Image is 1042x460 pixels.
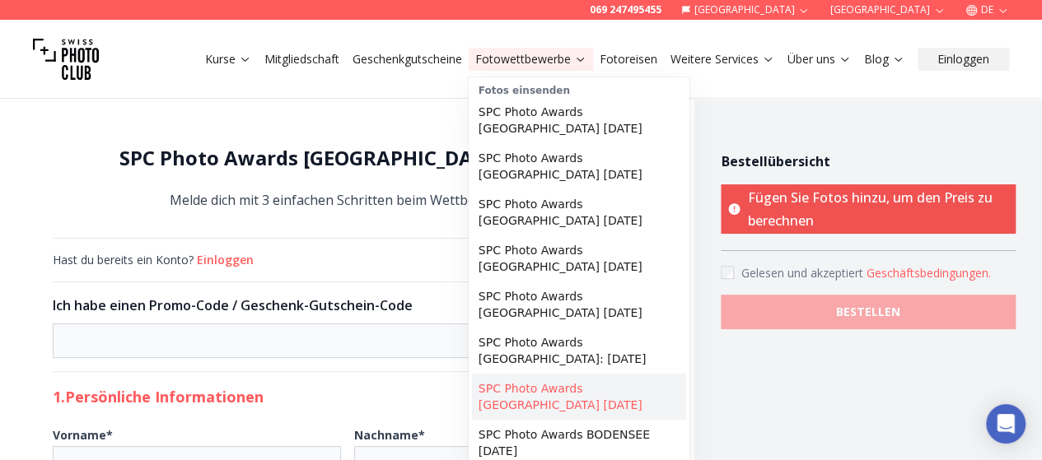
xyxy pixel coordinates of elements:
[593,48,664,71] button: Fotoreisen
[866,265,990,281] button: Accept termsGelesen und akzeptiert
[472,81,686,97] div: Fotos einsenden
[472,189,686,235] a: SPC Photo Awards [GEOGRAPHIC_DATA] [DATE]
[258,48,346,71] button: Mitgliedschaft
[33,26,99,92] img: Swiss photo club
[721,184,1016,234] p: Fügen Sie Fotos hinzu, um den Preis zu berechnen
[346,48,469,71] button: Geschenkgutscheine
[671,51,774,67] a: Weitere Services
[199,48,258,71] button: Kurse
[53,252,642,268] div: Hast du bereits ein Konto?
[53,295,642,315] h3: Ich habe einen Promo-Code / Geschenk-Gutschein-Code
[721,266,734,279] input: Accept terms
[986,404,1026,444] div: Open Intercom Messenger
[600,51,657,67] a: Fotoreisen
[664,48,781,71] button: Weitere Services
[472,374,686,420] a: SPC Photo Awards [GEOGRAPHIC_DATA] [DATE]
[787,51,851,67] a: Über uns
[197,252,254,268] button: Einloggen
[781,48,857,71] button: Über uns
[918,48,1009,71] button: Einloggen
[472,235,686,281] a: SPC Photo Awards [GEOGRAPHIC_DATA] [DATE]
[264,51,339,67] a: Mitgliedschaft
[472,281,686,328] a: SPC Photo Awards [GEOGRAPHIC_DATA] [DATE]
[472,143,686,189] a: SPC Photo Awards [GEOGRAPHIC_DATA] [DATE]
[53,145,642,211] div: Melde dich mit 3 einfachen Schritten beim Wettbewerb an
[353,51,462,67] a: Geschenkgutscheine
[721,295,1016,329] button: BESTELLEN
[53,145,642,171] h1: SPC Photo Awards [GEOGRAPHIC_DATA] [DATE]
[472,97,686,143] a: SPC Photo Awards [GEOGRAPHIC_DATA] [DATE]
[836,304,900,320] b: BESTELLEN
[472,328,686,374] a: SPC Photo Awards [GEOGRAPHIC_DATA]: [DATE]
[53,385,642,408] h2: 1. Persönliche Informationen
[857,48,911,71] button: Blog
[741,265,866,281] span: Gelesen und akzeptiert
[205,51,251,67] a: Kurse
[721,151,1016,171] h4: Bestellübersicht
[475,51,586,67] a: Fotowettbewerbe
[864,51,904,67] a: Blog
[53,427,113,443] b: Vorname *
[590,3,661,16] a: 069 247495455
[354,427,425,443] b: Nachname *
[469,48,593,71] button: Fotowettbewerbe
